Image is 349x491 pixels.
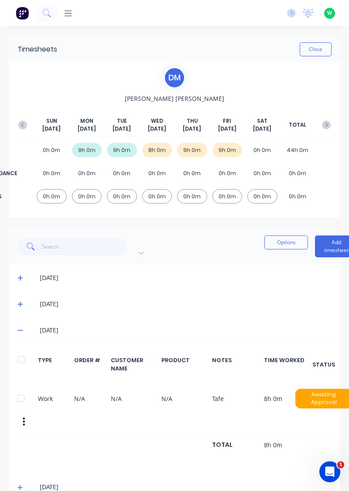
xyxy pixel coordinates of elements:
[177,166,207,180] div: 0h 0m
[283,166,313,180] div: 0h 0m
[212,166,243,180] div: 0h 0m
[37,189,67,204] div: 0h 0m
[161,356,207,373] div: PRODUCT
[264,235,308,249] button: Options
[74,356,106,373] div: ORDER #
[37,166,67,180] div: 0h 0m
[337,461,344,468] span: 1
[283,189,313,204] div: 0h 0m
[42,125,61,133] span: [DATE]
[247,166,277,180] div: 0h 0m
[257,117,267,125] span: SAT
[264,356,311,373] div: TIME WORKED
[40,325,332,335] div: [DATE]
[212,143,243,157] div: 9h 0m
[17,44,57,55] div: Timesheets
[300,42,332,56] button: Close
[78,125,96,133] span: [DATE]
[46,117,57,125] span: SUN
[283,143,313,157] div: 44h 0m
[107,189,137,204] div: 0h 0m
[151,117,163,125] span: WED
[327,9,332,17] span: W
[125,94,224,103] span: [PERSON_NAME] [PERSON_NAME]
[142,143,172,157] div: 8h 0m
[72,166,102,180] div: 0h 0m
[319,461,340,482] iframe: Intercom live chat
[117,117,127,125] span: TUE
[289,121,306,129] span: TOTAL
[247,189,277,204] div: 0h 0m
[212,356,259,373] div: NOTES
[218,125,236,133] span: [DATE]
[72,143,102,157] div: 9h 0m
[16,7,29,20] img: Factory
[223,117,231,125] span: FRI
[187,117,198,125] span: THU
[148,125,166,133] span: [DATE]
[142,189,172,204] div: 0h 0m
[37,143,67,157] div: 0h 0m
[40,299,332,309] div: [DATE]
[136,244,218,253] div: Filter by type
[38,356,69,373] div: TYPE
[72,189,102,204] div: 0h 0m
[107,143,137,157] div: 9h 0m
[113,125,131,133] span: [DATE]
[212,189,243,204] div: 0h 0m
[247,143,277,157] div: 0h 0m
[164,67,185,89] div: D M
[40,273,332,283] div: [DATE]
[111,356,157,373] div: CUSTOMER NAME
[183,125,201,133] span: [DATE]
[42,238,127,255] input: Search...
[107,166,137,180] div: 0h 0m
[80,117,93,125] span: MON
[177,143,207,157] div: 9h 0m
[253,125,271,133] span: [DATE]
[316,356,332,373] div: STATUS
[177,189,207,204] div: 0h 0m
[142,166,172,180] div: 0h 0m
